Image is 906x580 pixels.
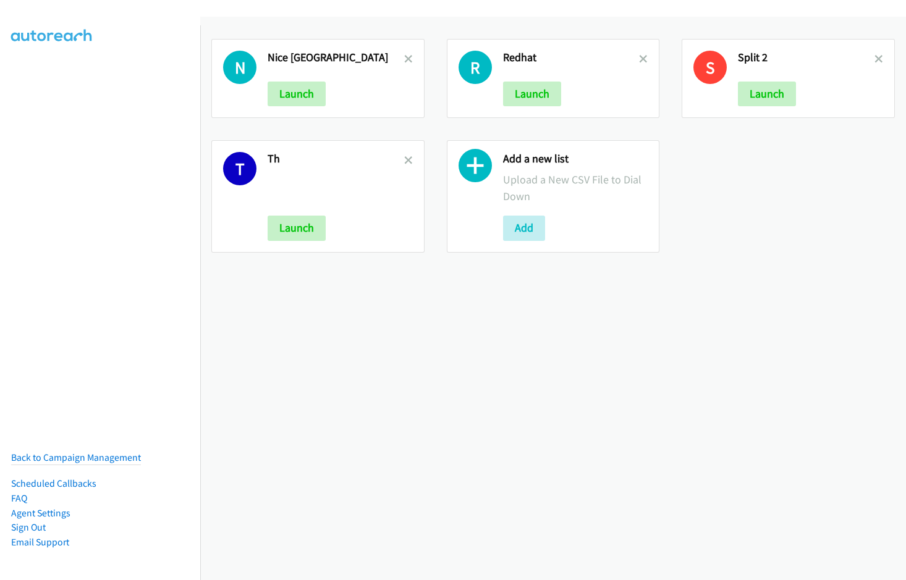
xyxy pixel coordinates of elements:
[11,492,27,504] a: FAQ
[503,51,640,65] h2: Redhat
[693,51,727,84] h1: S
[268,152,404,166] h2: Th
[268,51,404,65] h2: Nice [GEOGRAPHIC_DATA]
[11,536,69,548] a: Email Support
[503,171,648,204] p: Upload a New CSV File to Dial Down
[503,152,648,166] h2: Add a new list
[268,216,326,240] button: Launch
[223,152,256,185] h1: T
[11,477,96,489] a: Scheduled Callbacks
[503,216,545,240] button: Add
[268,82,326,106] button: Launch
[459,51,492,84] h1: R
[11,452,141,463] a: Back to Campaign Management
[11,521,46,533] a: Sign Out
[223,51,256,84] h1: N
[11,507,70,519] a: Agent Settings
[503,82,561,106] button: Launch
[738,51,874,65] h2: Split 2
[738,82,796,106] button: Launch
